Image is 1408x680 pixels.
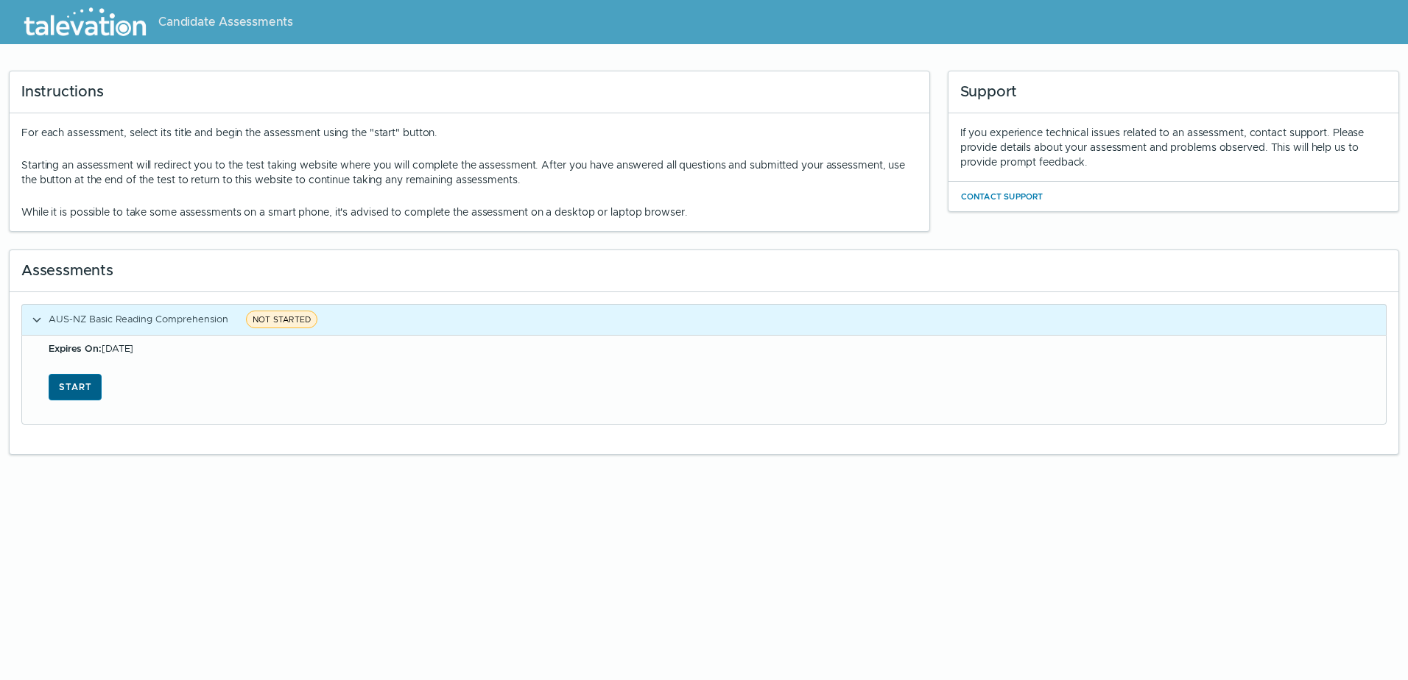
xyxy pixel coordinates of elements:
[21,205,918,219] p: While it is possible to take some assessments on a smart phone, it's advised to complete the asse...
[21,335,1387,425] div: AUS-NZ Basic Reading ComprehensionNOT STARTED
[21,125,918,219] div: For each assessment, select its title and begin the assessment using the "start" button.
[49,313,228,325] span: AUS-NZ Basic Reading Comprehension
[49,342,133,355] span: [DATE]
[960,188,1044,205] button: Contact Support
[21,157,918,187] p: Starting an assessment will redirect you to the test taking website where you will complete the a...
[22,305,1386,335] button: AUS-NZ Basic Reading ComprehensionNOT STARTED
[10,250,1398,292] div: Assessments
[246,311,317,328] span: NOT STARTED
[18,4,152,40] img: Talevation_Logo_Transparent_white.png
[10,71,929,113] div: Instructions
[948,71,1398,113] div: Support
[75,12,97,24] span: Help
[49,374,102,400] button: Start
[960,125,1387,169] div: If you experience technical issues related to an assessment, contact support. Please provide deta...
[158,13,293,31] span: Candidate Assessments
[49,342,102,355] b: Expires On:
